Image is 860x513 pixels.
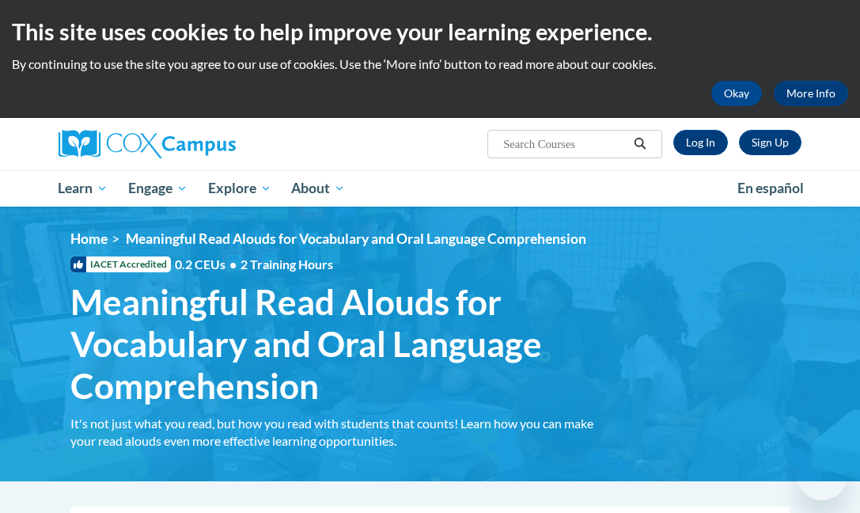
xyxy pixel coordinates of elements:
a: Log In [673,130,728,155]
div: Main menu [47,170,814,207]
a: En español [727,172,814,205]
div: It's not just what you read, but how you read with students that counts! Learn how you can make y... [70,415,616,450]
a: Cox Campus [59,130,290,158]
span: Meaningful Read Alouds for Vocabulary and Oral Language Comprehension [126,230,586,247]
button: Okay [711,81,762,106]
span: Learn [58,179,108,198]
span: 2 Training Hours [241,256,333,272]
span: Explore [208,179,271,198]
span: Meaningful Read Alouds for Vocabulary and Oral Language Comprehension [70,281,616,406]
a: Home [70,230,108,247]
a: Register [739,130,801,155]
a: Engage [118,170,198,207]
span: • [229,256,237,272]
a: Explore [198,170,282,207]
a: More Info [774,81,848,106]
span: En español [737,180,804,196]
span: 0.2 CEUs [175,256,333,273]
p: By continuing to use the site you agree to our use of cookies. Use the ‘More info’ button to read... [12,55,848,73]
span: About [291,179,345,198]
h2: This site uses cookies to help improve your learning experience. [12,16,848,47]
a: Learn [48,170,119,207]
span: Engage [128,179,188,198]
span: IACET Accredited [70,256,171,272]
a: About [281,170,355,207]
input: Search Courses [502,135,628,154]
iframe: Button to launch messaging window [797,450,847,500]
img: Cox Campus [59,130,236,158]
button: Search [628,135,652,154]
